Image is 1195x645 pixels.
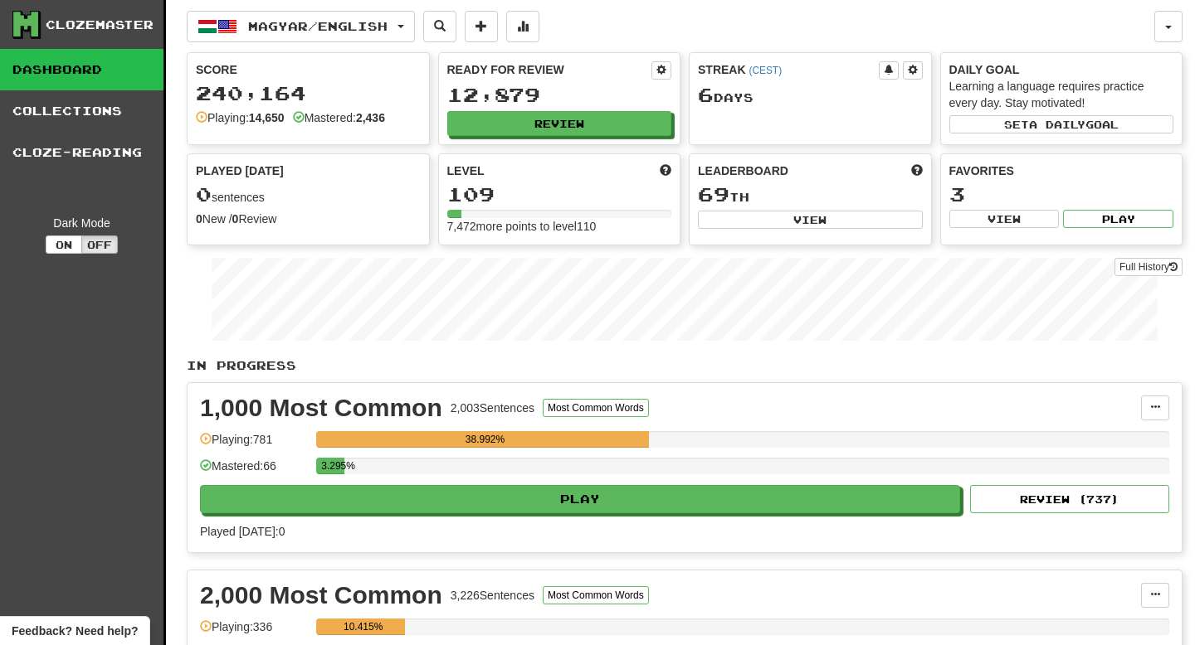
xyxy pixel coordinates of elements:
[543,586,649,604] button: Most Common Words
[698,211,923,229] button: View
[293,109,385,126] div: Mastered:
[196,109,285,126] div: Playing:
[698,184,923,206] div: th
[451,400,534,416] div: 2,003 Sentences
[196,211,421,227] div: New / Review
[911,162,923,179] span: This week in points, UTC
[543,399,649,417] button: Most Common Words
[698,182,729,206] span: 69
[356,111,385,124] strong: 2,436
[321,431,649,448] div: 38.992%
[970,485,1169,513] button: Review (737)
[196,162,284,179] span: Played [DATE]
[949,78,1174,111] div: Learning a language requires practice every day. Stay motivated!
[196,83,421,104] div: 240,164
[12,623,138,639] span: Open feedback widget
[200,583,442,608] div: 2,000 Most Common
[46,17,154,33] div: Clozemaster
[196,212,202,226] strong: 0
[447,85,672,105] div: 12,879
[698,83,714,106] span: 6
[321,618,405,635] div: 10.415%
[321,458,344,474] div: 3.295%
[1115,258,1183,276] a: Full History
[949,162,1174,179] div: Favorites
[423,11,456,42] button: Search sentences
[232,212,239,226] strong: 0
[187,357,1183,374] p: In Progress
[660,162,671,179] span: Score more points to level up
[81,235,118,254] button: Off
[447,218,672,235] div: 7,472 more points to level 110
[200,395,442,420] div: 1,000 Most Common
[749,65,782,76] a: (CEST)
[196,182,212,206] span: 0
[447,111,672,136] button: Review
[249,111,285,124] strong: 14,650
[447,61,652,78] div: Ready for Review
[1063,210,1173,228] button: Play
[46,235,82,254] button: On
[451,587,534,604] div: 3,226 Sentences
[200,485,960,513] button: Play
[200,525,285,538] span: Played [DATE]: 0
[196,184,421,206] div: sentences
[200,458,308,485] div: Mastered: 66
[12,215,151,231] div: Dark Mode
[447,162,485,179] span: Level
[698,85,923,106] div: Day s
[698,162,788,179] span: Leaderboard
[506,11,539,42] button: More stats
[187,11,415,42] button: Magyar/English
[447,184,672,205] div: 109
[196,61,421,78] div: Score
[465,11,498,42] button: Add sentence to collection
[1029,119,1085,130] span: a daily
[949,184,1174,205] div: 3
[248,19,388,33] span: Magyar / English
[949,115,1174,133] button: Seta dailygoal
[949,210,1060,228] button: View
[949,61,1174,78] div: Daily Goal
[200,431,308,458] div: Playing: 781
[698,61,879,78] div: Streak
